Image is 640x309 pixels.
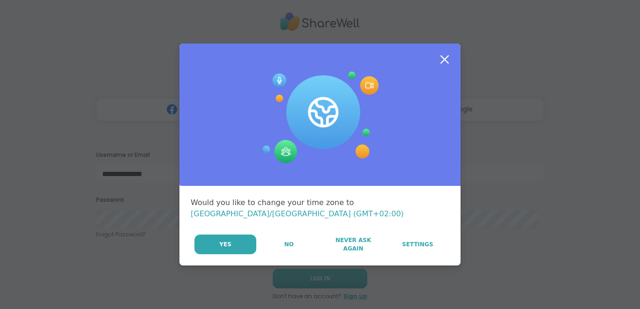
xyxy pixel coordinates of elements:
[191,209,404,218] span: [GEOGRAPHIC_DATA]/[GEOGRAPHIC_DATA] (GMT+02:00)
[257,235,320,254] button: No
[402,240,433,249] span: Settings
[261,72,379,163] img: Session Experience
[386,235,449,254] a: Settings
[219,240,231,249] span: Yes
[191,197,449,220] div: Would you like to change your time zone to
[284,240,294,249] span: No
[194,235,256,254] button: Yes
[326,236,380,253] span: Never Ask Again
[321,235,385,254] button: Never Ask Again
